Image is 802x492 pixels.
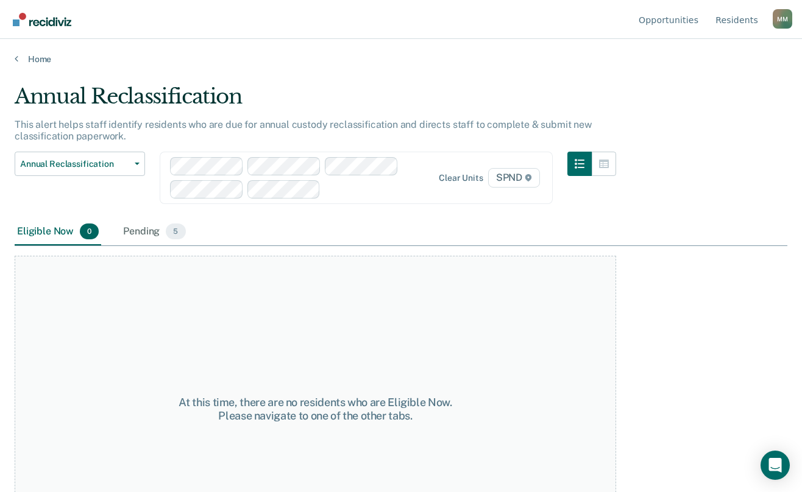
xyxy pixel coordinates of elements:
[761,451,790,480] div: Open Intercom Messenger
[121,219,188,245] div: Pending5
[773,9,792,29] button: Profile dropdown button
[165,396,466,422] div: At this time, there are no residents who are Eligible Now. Please navigate to one of the other tabs.
[15,84,616,119] div: Annual Reclassification
[773,9,792,29] div: M M
[166,223,185,239] span: 5
[20,159,130,169] span: Annual Reclassification
[15,119,592,142] p: This alert helps staff identify residents who are due for annual custody reclassification and dir...
[13,13,71,26] img: Recidiviz
[439,173,483,183] div: Clear units
[488,168,540,188] span: SPND
[15,54,787,65] a: Home
[15,219,101,245] div: Eligible Now0
[80,223,99,239] span: 0
[15,152,145,176] button: Annual Reclassification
